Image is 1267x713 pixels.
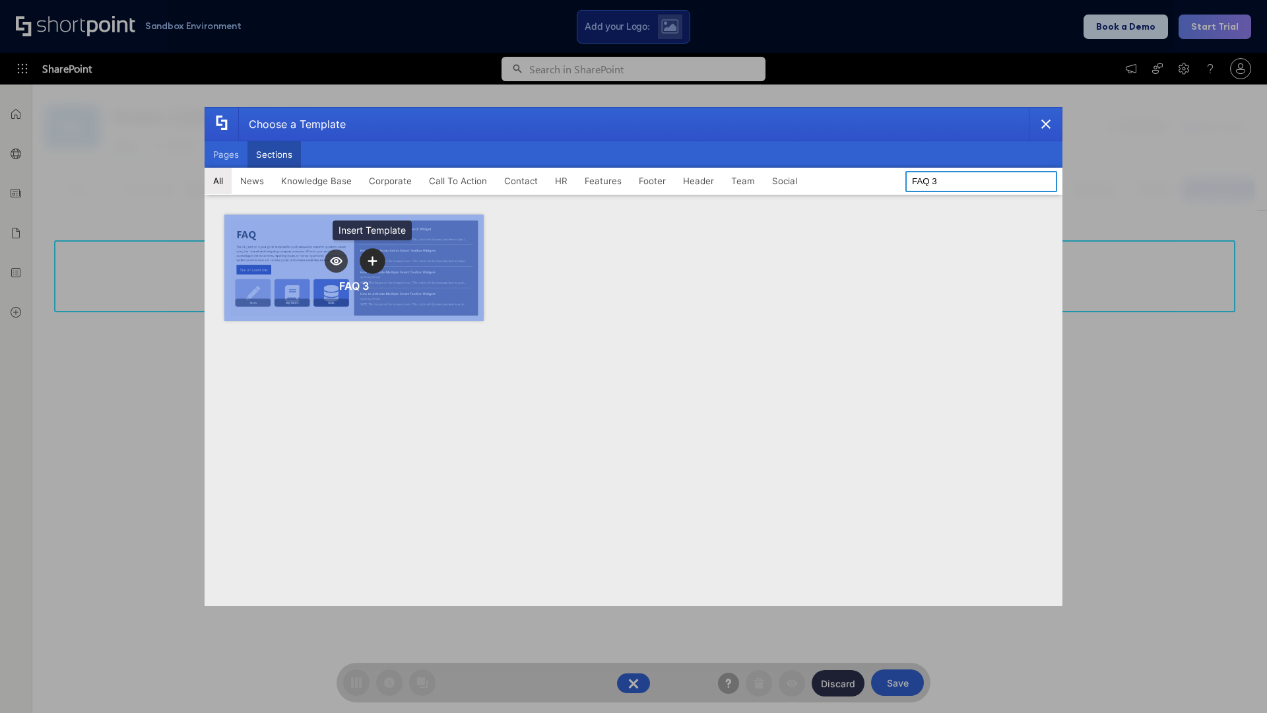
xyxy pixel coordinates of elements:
[339,279,369,292] div: FAQ 3
[205,107,1062,606] div: template selector
[205,141,247,168] button: Pages
[905,171,1057,192] input: Search
[273,168,360,194] button: Knowledge Base
[630,168,674,194] button: Footer
[763,168,806,194] button: Social
[496,168,546,194] button: Contact
[674,168,723,194] button: Header
[238,108,346,141] div: Choose a Template
[205,168,232,194] button: All
[232,168,273,194] button: News
[546,168,576,194] button: HR
[723,168,763,194] button: Team
[1029,560,1267,713] iframe: Chat Widget
[247,141,301,168] button: Sections
[420,168,496,194] button: Call To Action
[576,168,630,194] button: Features
[360,168,420,194] button: Corporate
